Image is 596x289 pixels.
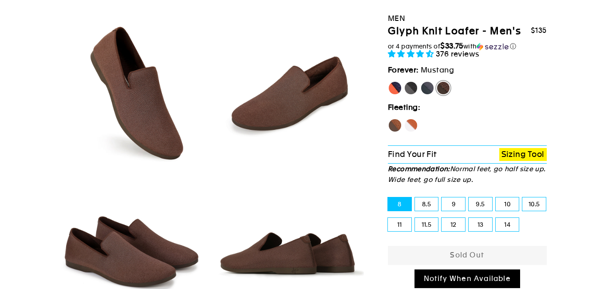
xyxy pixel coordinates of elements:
[388,103,420,112] strong: Fleeting:
[440,41,463,50] span: $33.75
[469,197,492,211] label: 9.5
[404,118,418,132] label: Fox
[388,118,402,132] label: Hawk
[436,81,450,95] label: Mustang
[388,49,436,58] span: 4.73 stars
[522,197,546,211] label: 10.5
[477,43,509,51] img: Sezzle
[420,81,434,95] label: Rhino
[531,26,547,35] span: $135
[388,42,547,51] div: or 4 payments of$33.75withSezzle Click to learn more about Sezzle
[442,218,465,231] label: 12
[496,197,519,211] label: 10
[388,218,411,231] label: 11
[388,42,547,51] div: or 4 payments of with
[450,251,484,259] span: Sold Out
[54,16,205,168] img: Mustang
[388,81,402,95] label: [PERSON_NAME]
[415,197,438,211] label: 8.5
[499,148,547,161] a: Sizing Tool
[404,81,418,95] label: Panther
[436,49,480,58] span: 376 reviews
[388,246,547,265] button: Sold Out
[388,164,547,185] p: Normal feet, go half size up. Wide feet, go full size up.
[496,218,519,231] label: 14
[388,65,419,74] strong: Forever:
[388,197,411,211] label: 8
[414,269,520,289] a: Notify When Available
[388,149,437,159] span: Find Your Fit
[469,218,492,231] label: 13
[388,12,547,24] div: Men
[388,165,450,173] strong: Recommendation:
[415,218,438,231] label: 11.5
[213,16,364,168] img: Mustang
[421,65,454,74] span: Mustang
[388,25,521,38] h1: Glyph Knit Loafer - Men's
[442,197,465,211] label: 9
